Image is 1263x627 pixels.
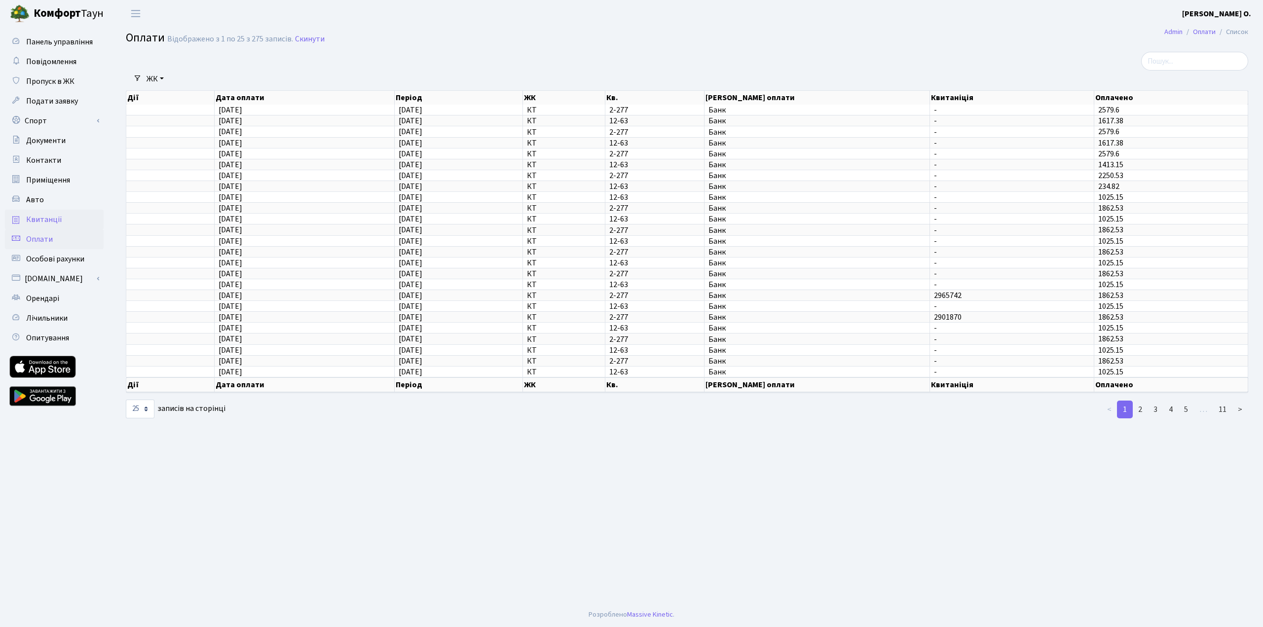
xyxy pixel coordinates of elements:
[126,29,165,46] span: Оплати
[126,377,215,392] th: Дії
[219,312,242,323] span: [DATE]
[1098,192,1123,203] span: 1025.15
[1098,279,1123,290] span: 1025.15
[934,172,1090,180] span: -
[5,91,104,111] a: Подати заявку
[34,5,104,22] span: Таун
[5,210,104,229] a: Квитанції
[1098,225,1123,236] span: 1862.53
[219,159,242,170] span: [DATE]
[708,270,926,278] span: Банк
[934,204,1090,212] span: -
[5,52,104,72] a: Повідомлення
[26,155,61,166] span: Контакти
[1098,247,1123,258] span: 1862.53
[123,5,148,22] button: Переключити навігацію
[5,190,104,210] a: Авто
[934,259,1090,267] span: -
[1098,268,1123,279] span: 1862.53
[399,192,422,203] span: [DATE]
[399,225,422,236] span: [DATE]
[219,203,242,214] span: [DATE]
[26,293,59,304] span: Орендарі
[609,117,701,125] span: 12-63
[219,138,242,148] span: [DATE]
[5,170,104,190] a: Приміщення
[527,248,601,256] span: КТ
[1216,27,1248,37] li: Список
[10,4,30,24] img: logo.png
[609,193,701,201] span: 12-63
[527,313,601,321] span: КТ
[609,139,701,147] span: 12-63
[934,324,1090,332] span: -
[1094,377,1248,392] th: Оплачено
[26,56,76,67] span: Повідомлення
[1178,401,1194,418] a: 5
[708,302,926,310] span: Банк
[5,32,104,52] a: Панель управління
[609,357,701,365] span: 2-277
[126,400,225,418] label: записів на сторінці
[609,215,701,223] span: 12-63
[399,115,422,126] span: [DATE]
[934,193,1090,201] span: -
[708,313,926,321] span: Банк
[126,91,215,105] th: Дії
[5,308,104,328] a: Лічильники
[605,377,705,392] th: Кв.
[219,105,242,115] span: [DATE]
[5,111,104,131] a: Спорт
[934,215,1090,223] span: -
[527,357,601,365] span: КТ
[219,115,242,126] span: [DATE]
[5,131,104,150] a: Документи
[708,183,926,190] span: Банк
[527,259,601,267] span: КТ
[219,323,242,333] span: [DATE]
[1150,22,1263,42] nav: breadcrumb
[934,128,1090,136] span: -
[527,226,601,234] span: КТ
[934,226,1090,234] span: -
[523,377,605,392] th: ЖК
[399,323,422,333] span: [DATE]
[26,76,74,87] span: Пропуск в ЖК
[609,346,701,354] span: 12-63
[705,91,930,105] th: [PERSON_NAME] оплати
[527,292,601,299] span: КТ
[934,313,1090,321] span: 2901870
[527,193,601,201] span: КТ
[708,226,926,234] span: Банк
[1148,401,1163,418] a: 3
[523,91,605,105] th: ЖК
[26,214,62,225] span: Квитанції
[708,106,926,114] span: Банк
[609,335,701,343] span: 2-277
[708,368,926,376] span: Банк
[708,237,926,245] span: Банк
[708,128,926,136] span: Банк
[1098,258,1123,268] span: 1025.15
[399,170,422,181] span: [DATE]
[708,357,926,365] span: Банк
[219,268,242,279] span: [DATE]
[1098,105,1119,115] span: 2579.6
[219,279,242,290] span: [DATE]
[1098,312,1123,323] span: 1862.53
[605,91,705,105] th: Кв.
[934,139,1090,147] span: -
[1213,401,1232,418] a: 11
[934,270,1090,278] span: -
[609,106,701,114] span: 2-277
[934,357,1090,365] span: -
[708,248,926,256] span: Банк
[5,72,104,91] a: Пропуск в ЖК
[1141,52,1248,71] input: Пошук...
[219,258,242,268] span: [DATE]
[399,258,422,268] span: [DATE]
[215,91,395,105] th: Дата оплати
[1164,27,1183,37] a: Admin
[934,346,1090,354] span: -
[26,332,69,343] span: Опитування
